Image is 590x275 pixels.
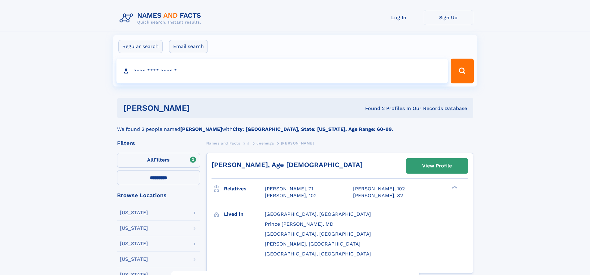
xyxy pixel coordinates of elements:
[233,126,392,132] b: City: [GEOGRAPHIC_DATA], State: [US_STATE], Age Range: 60-99
[120,210,148,215] div: [US_STATE]
[117,140,200,146] div: Filters
[247,139,250,147] a: J
[206,139,240,147] a: Names and Facts
[116,59,448,83] input: search input
[169,40,208,53] label: Email search
[265,231,371,237] span: [GEOGRAPHIC_DATA], [GEOGRAPHIC_DATA]
[265,221,334,227] span: Prince [PERSON_NAME], MD
[256,139,274,147] a: Jeeninga
[147,157,154,163] span: All
[450,185,458,189] div: ❯
[265,185,313,192] a: [PERSON_NAME], 71
[117,153,200,168] label: Filters
[118,40,163,53] label: Regular search
[265,251,371,257] span: [GEOGRAPHIC_DATA], [GEOGRAPHIC_DATA]
[224,184,265,194] h3: Relatives
[120,241,148,246] div: [US_STATE]
[265,192,317,199] a: [PERSON_NAME], 102
[180,126,222,132] b: [PERSON_NAME]
[406,158,468,173] a: View Profile
[265,211,371,217] span: [GEOGRAPHIC_DATA], [GEOGRAPHIC_DATA]
[374,10,424,25] a: Log In
[256,141,274,145] span: Jeeninga
[353,185,405,192] a: [PERSON_NAME], 102
[117,193,200,198] div: Browse Locations
[123,104,278,112] h1: [PERSON_NAME]
[120,226,148,231] div: [US_STATE]
[265,241,361,247] span: [PERSON_NAME], [GEOGRAPHIC_DATA]
[117,10,206,27] img: Logo Names and Facts
[424,10,473,25] a: Sign Up
[117,118,473,133] div: We found 2 people named with .
[224,209,265,220] h3: Lived in
[278,105,467,112] div: Found 2 Profiles In Our Records Database
[353,192,403,199] a: [PERSON_NAME], 82
[451,59,474,83] button: Search Button
[120,257,148,262] div: [US_STATE]
[247,141,250,145] span: J
[212,161,363,169] a: [PERSON_NAME], Age [DEMOGRAPHIC_DATA]
[422,159,452,173] div: View Profile
[281,141,314,145] span: [PERSON_NAME]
